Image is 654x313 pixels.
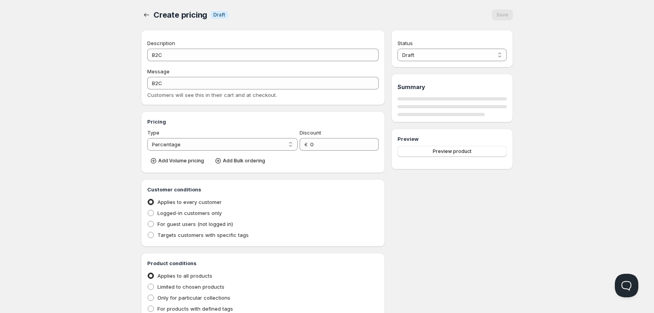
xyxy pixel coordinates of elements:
iframe: Help Scout Beacon - Open [615,274,638,297]
button: Preview product [397,146,507,157]
span: Customers will see this in their cart and at checkout. [147,92,277,98]
span: € [304,141,308,147]
h3: Customer conditions [147,186,379,193]
span: Create pricing [154,10,207,20]
span: Preview product [433,148,472,155]
span: Applies to all products [157,273,212,279]
span: Logged-in customers only [157,210,222,216]
span: Description [147,40,175,46]
h3: Preview [397,135,507,143]
span: Limited to chosen products [157,284,224,290]
span: Applies to every customer [157,199,222,205]
h3: Pricing [147,118,379,126]
span: Add Bulk ordering [223,158,265,164]
h3: Product conditions [147,259,379,267]
span: Draft [213,12,225,18]
span: Message [147,68,170,75]
span: Targets customers with specific tags [157,232,249,238]
h1: Summary [397,83,507,91]
span: Type [147,129,159,136]
button: Add Bulk ordering [212,155,270,166]
input: Private internal description [147,49,379,61]
span: For products with defined tags [157,306,233,312]
button: Add Volume pricing [147,155,209,166]
span: Add Volume pricing [158,158,204,164]
span: Discount [300,129,321,136]
span: For guest users (not logged in) [157,221,233,227]
span: Only for particular collections [157,295,230,301]
span: Status [397,40,413,46]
